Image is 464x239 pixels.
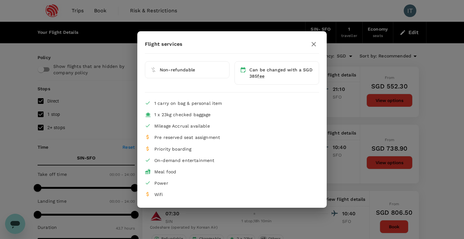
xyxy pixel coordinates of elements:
span: On-demand entertainment [154,158,214,163]
span: Wifi [154,192,163,197]
span: 1 carry on bag & personal item [154,101,222,106]
span: Non-refundable [160,67,195,72]
div: Can be changed with a SGD 385 [249,67,314,79]
span: Power [154,181,168,186]
span: Mileage Accrual available [154,123,210,128]
span: 1 x 23kg checked baggage [154,112,211,117]
span: Meal food [154,169,176,174]
span: fee [257,74,264,79]
p: Flight services [145,40,182,48]
span: Pre reserved seat assignment [154,135,220,140]
span: Priority boarding [154,146,192,152]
